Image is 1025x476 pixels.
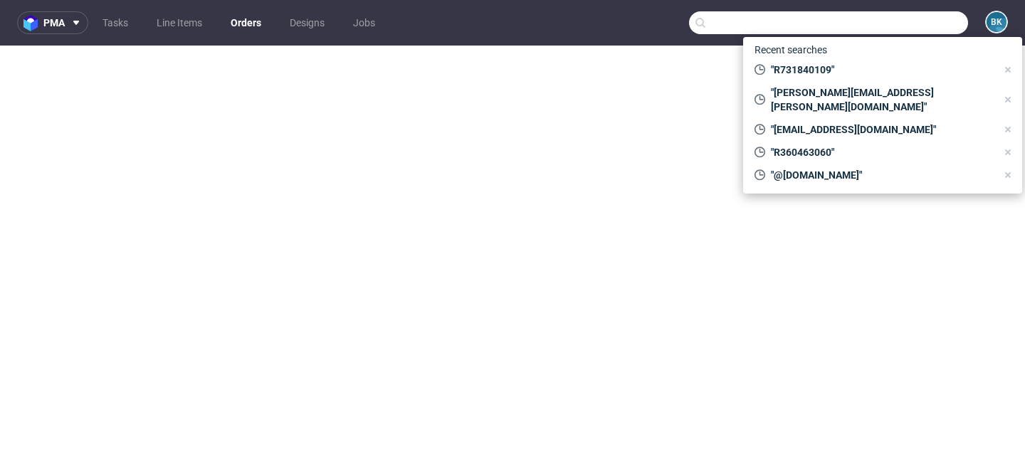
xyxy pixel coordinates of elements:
span: Recent searches [749,38,833,61]
figcaption: BK [987,12,1006,32]
button: pma [17,11,88,34]
a: Designs [281,11,333,34]
span: pma [43,18,65,28]
span: "R731840109" [765,63,997,77]
a: Orders [222,11,270,34]
span: "[EMAIL_ADDRESS][DOMAIN_NAME]" [765,122,997,137]
a: Tasks [94,11,137,34]
img: logo [23,15,43,31]
span: "R360463060" [765,145,997,159]
span: "[PERSON_NAME][EMAIL_ADDRESS][PERSON_NAME][DOMAIN_NAME]" [765,85,997,114]
a: Jobs [345,11,384,34]
span: "@[DOMAIN_NAME]" [765,168,997,182]
a: Line Items [148,11,211,34]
